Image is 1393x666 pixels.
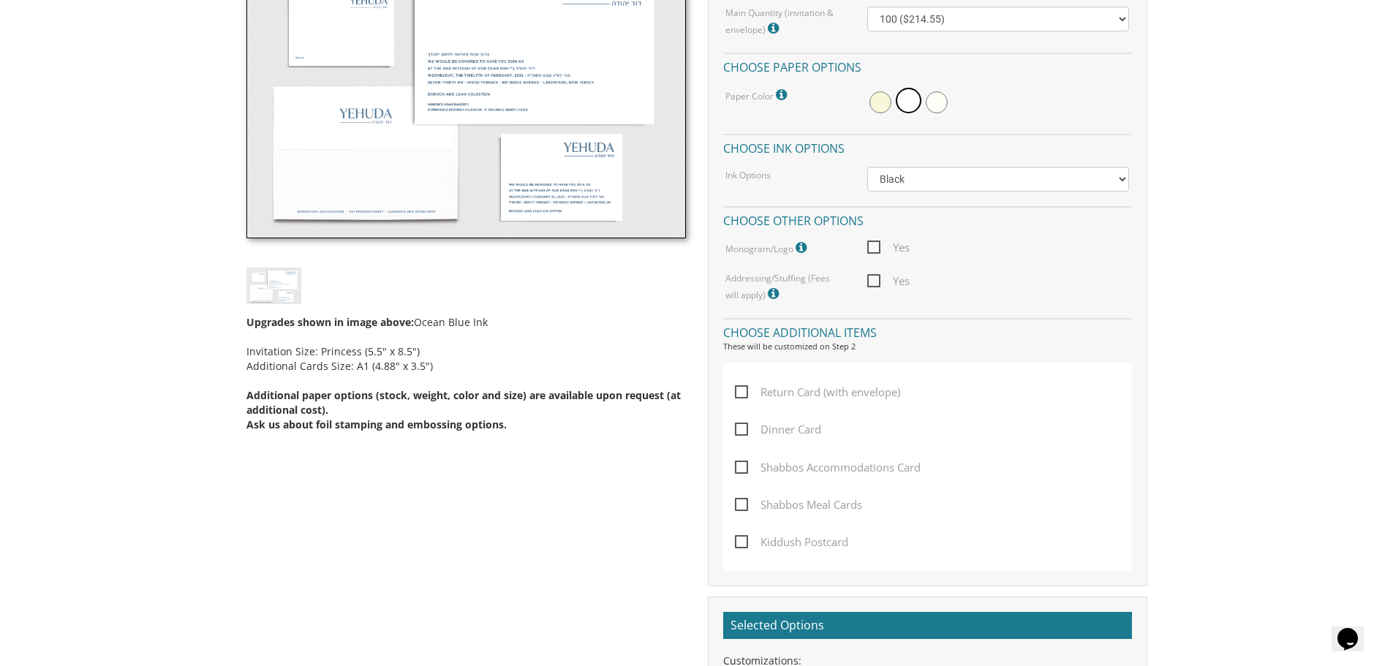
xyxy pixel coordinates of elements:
[735,533,848,551] span: Kiddush Postcard
[735,496,862,514] span: Shabbos Meal Cards
[723,134,1132,159] h4: Choose ink options
[725,7,845,38] label: Main Quantity (invitation & envelope)
[246,417,507,431] span: Ask us about foil stamping and embossing options.
[725,272,845,303] label: Addressing/Stuffing (Fees will apply)
[1332,608,1378,651] iframe: chat widget
[723,341,1132,352] div: These will be customized on Step 2
[867,272,910,290] span: Yes
[723,53,1132,78] h4: Choose paper options
[735,420,821,439] span: Dinner Card
[735,458,921,477] span: Shabbos Accommodations Card
[867,238,910,257] span: Yes
[723,318,1132,344] h4: Choose additional items
[725,238,810,257] label: Monogram/Logo
[246,268,301,303] img: bminv-thumb-18.jpg
[735,383,900,401] span: Return Card (with envelope)
[725,86,790,105] label: Paper Color
[246,304,686,432] div: Ocean Blue Ink Invitation Size: Princess (5.5" x 8.5") Additional Cards Size: A1 (4.88" x 3.5")
[725,169,771,181] label: Ink Options
[246,315,414,329] span: Upgrades shown in image above:
[246,388,681,417] span: Additional paper options (stock, weight, color and size) are available upon request (at additiona...
[723,612,1132,640] h2: Selected Options
[723,206,1132,232] h4: Choose other options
